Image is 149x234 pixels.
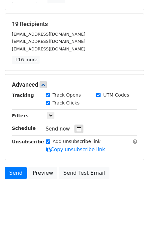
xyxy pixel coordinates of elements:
[12,56,40,64] a: +16 more
[46,126,70,132] span: Send now
[12,139,44,144] strong: Unsubscribe
[46,147,105,153] a: Copy unsubscribe link
[59,167,109,179] a: Send Test Email
[12,81,137,88] h5: Advanced
[5,167,27,179] a: Send
[116,202,149,234] iframe: Chat Widget
[28,167,57,179] a: Preview
[12,93,34,98] strong: Tracking
[12,113,29,118] strong: Filters
[53,138,101,145] label: Add unsubscribe link
[12,39,85,44] small: [EMAIL_ADDRESS][DOMAIN_NAME]
[53,100,80,106] label: Track Clicks
[12,46,85,51] small: [EMAIL_ADDRESS][DOMAIN_NAME]
[53,92,81,99] label: Track Opens
[12,32,85,37] small: [EMAIL_ADDRESS][DOMAIN_NAME]
[103,92,129,99] label: UTM Codes
[12,20,137,28] h5: 19 Recipients
[12,126,36,131] strong: Schedule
